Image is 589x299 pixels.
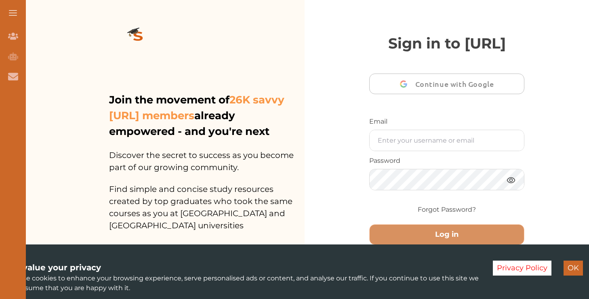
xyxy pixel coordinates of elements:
[109,15,167,60] img: logo
[370,130,524,151] input: Enter your username or email
[109,92,303,139] p: Join the movement of already empowered - and you're next
[109,173,305,232] p: Find simple and concise study resources created by top graduates who took the same courses as you...
[369,117,524,126] p: Email
[506,175,516,185] img: eye.3286bcf0.webp
[564,261,583,276] button: Accept cookies
[418,205,476,215] a: Forgot Password?
[369,32,524,54] p: Sign in to [URL]
[6,261,481,293] div: We use cookies to enhance your browsing experience, serve personalised ads or content, and analys...
[493,261,551,276] button: Decline cookies
[369,74,524,94] button: Continue with Google
[109,139,305,173] p: Discover the secret to success as you become part of our growing community.
[369,224,524,245] button: Log in
[369,156,524,166] p: Password
[415,74,498,93] span: Continue with Google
